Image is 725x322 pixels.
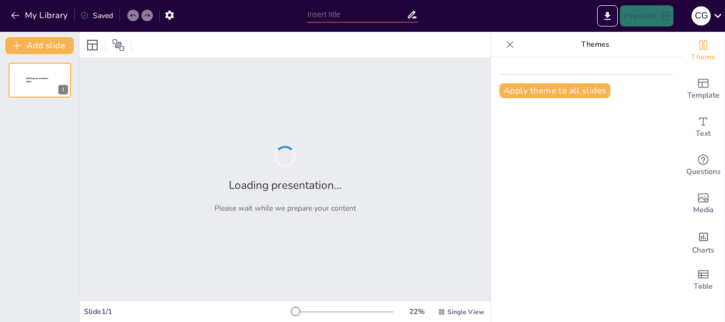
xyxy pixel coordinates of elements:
[84,307,291,317] div: Slide 1 / 1
[682,223,724,261] div: Add charts and graphs
[682,108,724,146] div: Add text boxes
[26,77,48,83] span: Sendsteps presentation editor
[692,245,714,256] span: Charts
[307,7,407,22] input: Insert title
[687,90,720,101] span: Template
[691,51,715,63] span: Theme
[447,308,484,316] span: Single View
[112,39,125,51] span: Position
[682,146,724,185] div: Get real-time input from your audience
[682,70,724,108] div: Add ready made slides
[693,204,714,216] span: Media
[692,5,711,27] button: C G
[696,128,711,140] span: Text
[8,63,71,98] div: 1
[58,85,68,94] div: 1
[404,307,429,317] div: 22 %
[682,32,724,70] div: Change the overall theme
[84,37,101,54] div: Layout
[597,5,618,27] button: Export to PowerPoint
[620,5,673,27] button: Present
[8,7,72,24] button: My Library
[5,37,74,54] button: Add slide
[682,261,724,299] div: Add a table
[80,11,113,21] div: Saved
[686,166,721,178] span: Questions
[694,281,713,292] span: Table
[519,32,671,57] p: Themes
[214,203,356,213] p: Please wait while we prepare your content
[229,178,342,193] h2: Loading presentation...
[499,83,610,98] button: Apply theme to all slides
[682,185,724,223] div: Add images, graphics, shapes or video
[692,6,711,25] div: C G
